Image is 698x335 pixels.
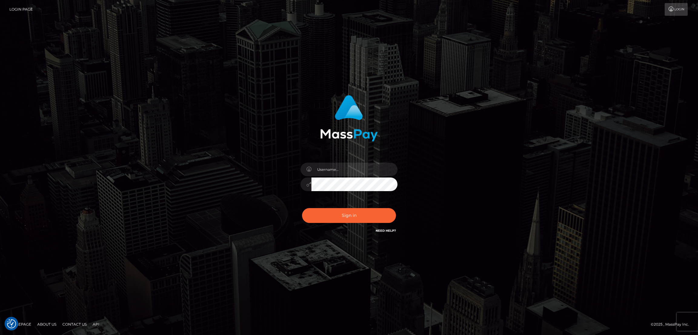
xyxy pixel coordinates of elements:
[35,320,59,329] a: About Us
[9,3,33,16] a: Login Page
[320,95,378,141] img: MassPay Login
[651,321,693,328] div: © 2025 , MassPay Inc.
[665,3,688,16] a: Login
[60,320,89,329] a: Contact Us
[302,208,396,223] button: Sign in
[7,319,16,328] img: Revisit consent button
[376,229,396,233] a: Need Help?
[7,319,16,328] button: Consent Preferences
[311,163,397,176] input: Username...
[7,320,34,329] a: Homepage
[90,320,102,329] a: API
